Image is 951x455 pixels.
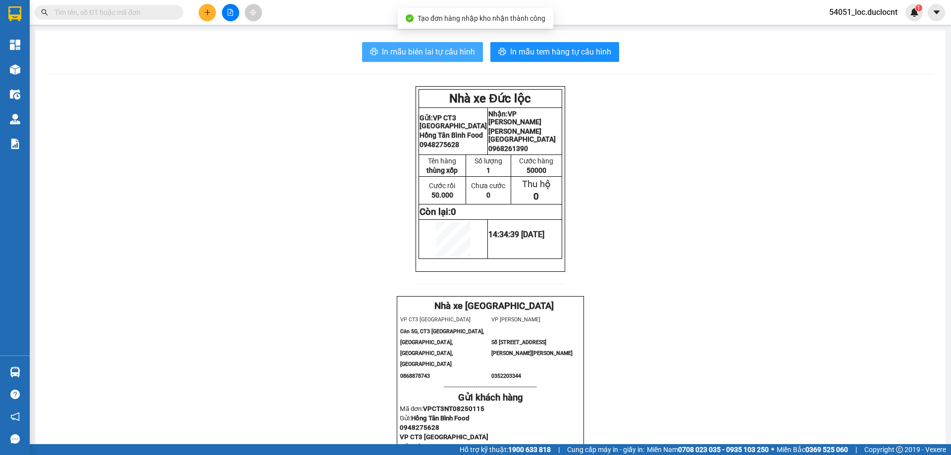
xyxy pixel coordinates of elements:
span: Ngọc [4,44,22,53]
strong: Gửi khách hàng [458,392,523,403]
button: printerIn mẫu tem hàng tự cấu hình [490,42,619,62]
button: file-add [222,4,239,21]
strong: Gửi: [420,114,487,130]
span: 0352203344 [491,373,521,379]
strong: Còn lại: [420,206,456,217]
span: 0905885712 [4,55,49,64]
span: VP CT3 [GEOGRAPHIC_DATA] [400,316,471,323]
span: notification [10,412,20,421]
img: warehouse-icon [10,367,20,377]
span: Gửi: [400,414,470,422]
button: aim [245,4,262,21]
span: file-add [227,9,234,16]
p: Cước rồi [420,182,465,190]
span: Biển số xe: [400,443,431,450]
span: VPCT3NT08250115 [423,405,484,412]
strong: 0708 023 035 - 0935 103 250 [678,446,769,454]
span: printer [498,48,506,57]
strong: Gửi: [4,24,80,43]
span: Mã đơn: [400,405,484,412]
span: Miền Bắc [777,444,848,455]
span: plus [204,9,211,16]
span: VP CT3 [GEOGRAPHIC_DATA] [400,433,488,441]
p: ----------------------------------------------- [400,383,581,391]
span: 0 [486,191,490,199]
span: 0968261390 [488,145,528,152]
span: 0948275628 [400,424,439,431]
span: 54051_loc.duclocnt [821,6,905,18]
span: message [10,434,20,444]
span: question-circle [10,390,20,399]
strong: Nhận: [488,110,541,126]
span: 50000 [527,166,546,174]
span: VP CT3 [GEOGRAPHIC_DATA] [4,24,80,43]
span: | [558,444,560,455]
img: warehouse-icon [10,89,20,100]
span: | [855,444,857,455]
span: ⚪️ [771,448,774,452]
p: Cước hàng [512,157,561,165]
span: 0937623063 [82,55,126,64]
span: copyright [896,446,903,453]
img: icon-new-feature [910,8,919,17]
img: logo-vxr [8,6,21,21]
span: Hồng Tân Bình Food [411,414,470,422]
span: Hỗ trợ kỹ thuật: [460,444,551,455]
button: plus [199,4,216,21]
img: warehouse-icon [10,64,20,75]
strong: Nhà xe [GEOGRAPHIC_DATA] [434,301,554,311]
img: warehouse-icon [10,114,20,124]
span: thùng xốp [426,166,458,174]
p: Cước hàng [101,69,144,78]
span: search [41,9,48,16]
span: VP [PERSON_NAME] [82,24,142,43]
span: 0868878743 [400,373,430,379]
strong: 0369 525 060 [805,446,848,454]
span: Vy [82,44,91,53]
span: VP CT3 [GEOGRAPHIC_DATA] [420,114,487,130]
img: solution-icon [10,139,20,149]
span: check-circle [406,14,414,22]
input: Tìm tên, số ĐT hoặc mã đơn [54,7,171,18]
button: printerIn mẫu biên lai tự cấu hình [362,42,483,62]
span: In mẫu tem hàng tự cấu hình [510,46,611,58]
button: caret-down [928,4,945,21]
p: Chưa cước [467,182,510,190]
span: 1 [486,166,490,174]
span: Hồng Tân Bình Food [420,131,483,139]
strong: 1900 633 818 [508,446,551,454]
span: aim [250,9,257,16]
span: caret-down [932,8,941,17]
span: VP [PERSON_NAME] [488,110,541,126]
p: Tên hàng [4,69,55,78]
span: 14:34:39 [DATE] [488,230,544,239]
span: Miền Nam [647,444,769,455]
p: Số lượng [57,69,100,78]
p: Số lượng [467,157,510,165]
span: 0 [451,206,456,217]
img: dashboard-icon [10,40,20,50]
span: Số [STREET_ADDRESS][PERSON_NAME][PERSON_NAME] [491,339,573,356]
strong: Nhà xe Đức lộc [449,92,531,105]
span: 0 [533,191,539,202]
span: VP [PERSON_NAME] [491,316,540,323]
strong: Nhà xe Đức lộc [33,5,115,19]
span: 50.000 [431,191,453,199]
span: Cung cấp máy in - giấy in: [567,444,644,455]
span: [PERSON_NAME][GEOGRAPHIC_DATA] [488,127,556,143]
span: Căn 5G, CT3 [GEOGRAPHIC_DATA], [GEOGRAPHIC_DATA], [GEOGRAPHIC_DATA], [GEOGRAPHIC_DATA] [400,328,484,367]
span: Tạo đơn hàng nhập kho nhận thành công [418,14,545,22]
sup: 1 [915,4,922,11]
strong: Nhận: [82,24,142,43]
span: 0948275628 [420,141,459,149]
span: 1 [917,4,920,11]
span: In mẫu biên lai tự cấu hình [382,46,475,58]
p: Tên hàng [420,157,465,165]
span: printer [370,48,378,57]
span: Thu hộ [522,179,551,190]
